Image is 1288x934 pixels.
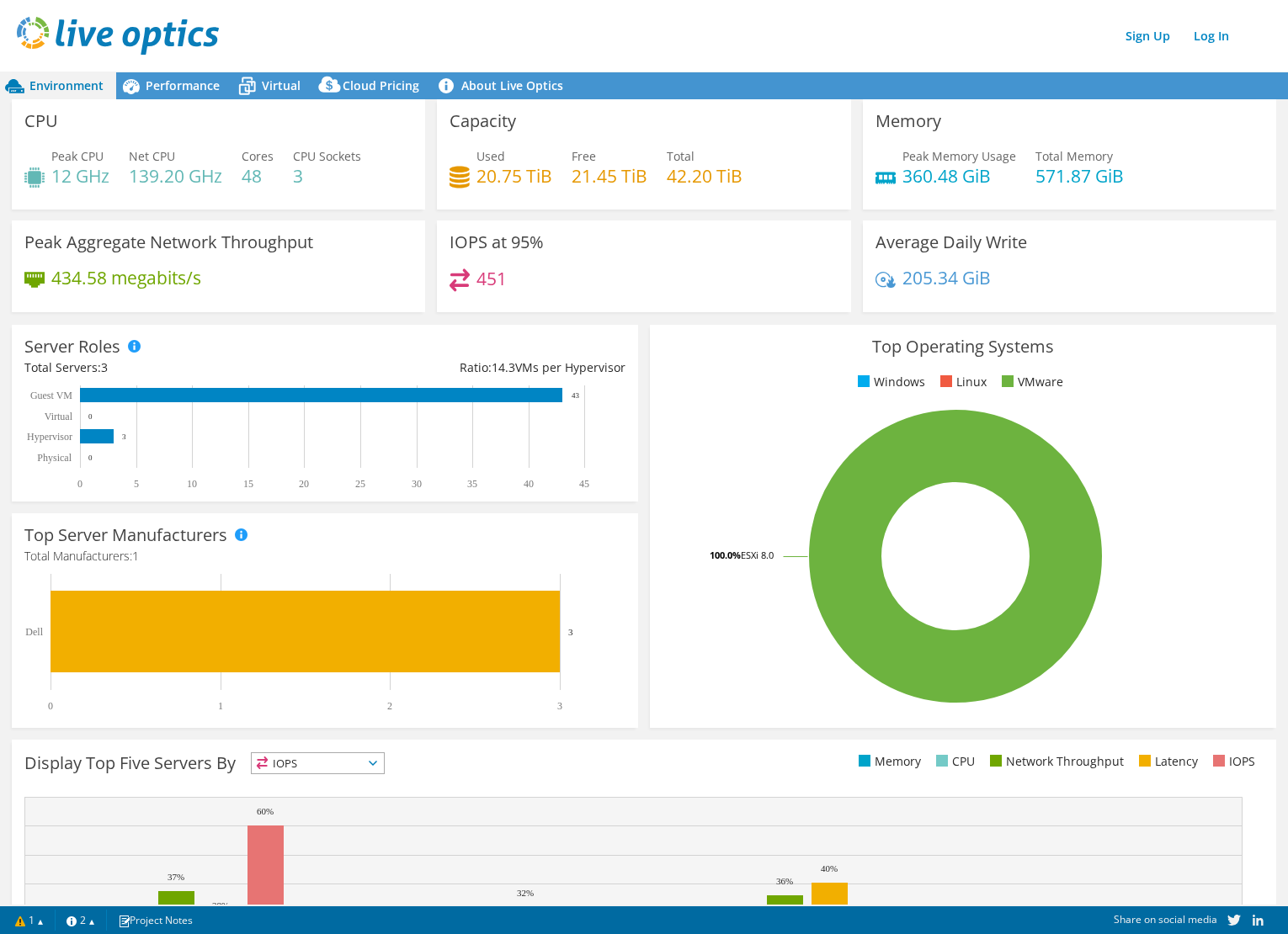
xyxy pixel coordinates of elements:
[557,700,562,712] text: 3
[472,904,489,914] text: 26%
[572,148,596,164] span: Free
[88,454,93,462] text: 0
[27,431,72,443] text: Hypervisor
[24,337,120,356] h3: Server Roles
[299,478,309,490] text: 20
[876,233,1027,252] h3: Average Daily Write
[129,167,222,185] h4: 139.20 GHz
[48,700,53,712] text: 0
[106,910,205,931] a: Project Notes
[1114,912,1217,926] span: Share on social media
[741,549,774,561] tspan: ESXi 8.0
[663,337,1264,356] h3: Top Operating Systems
[476,269,507,288] h4: 451
[25,626,43,638] text: Dell
[432,72,576,99] a: About Live Optics
[1135,752,1198,771] li: Latency
[1117,24,1179,48] a: Sign Up
[902,268,991,287] h4: 205.34 GiB
[476,148,505,164] span: Used
[3,910,56,931] a: 1
[821,863,838,873] text: 40%
[212,900,229,910] text: 28%
[51,148,104,164] span: Peak CPU
[568,627,573,637] text: 3
[998,373,1063,391] li: VMware
[450,112,516,130] h3: Capacity
[257,806,274,816] text: 60%
[986,752,1124,771] li: Network Throughput
[88,412,93,421] text: 0
[24,112,58,130] h3: CPU
[854,752,921,771] li: Memory
[387,700,392,712] text: 2
[293,167,361,185] h4: 3
[51,268,201,287] h4: 434.58 megabits/s
[101,359,108,375] span: 3
[467,478,477,490] text: 35
[854,373,925,391] li: Windows
[579,478,589,490] text: 45
[17,17,219,55] img: live_optics_svg.svg
[45,411,73,422] text: Virtual
[77,478,82,490] text: 0
[168,872,184,882] text: 37%
[242,148,274,164] span: Cores
[902,167,1016,185] h4: 360.48 GiB
[37,452,72,464] text: Physical
[132,548,139,564] span: 1
[932,752,975,771] li: CPU
[24,547,625,565] h4: Total Manufacturers:
[51,167,109,185] h4: 12 GHz
[129,148,175,164] span: Net CPU
[29,77,104,93] span: Environment
[667,167,742,185] h4: 42.20 TiB
[667,148,695,164] span: Total
[572,167,647,185] h4: 21.45 TiB
[24,358,325,377] div: Total Servers:
[710,549,741,561] tspan: 100.0%
[492,359,515,375] span: 14.3
[412,478,422,490] text: 30
[476,167,552,185] h4: 20.75 TiB
[146,77,220,93] span: Performance
[936,373,987,391] li: Linux
[1035,148,1113,164] span: Total Memory
[450,233,544,252] h3: IOPS at 95%
[1209,752,1255,771] li: IOPS
[55,910,107,931] a: 2
[876,112,941,130] h3: Memory
[134,478,139,490] text: 5
[218,700,223,712] text: 1
[252,753,384,773] span: IOPS
[1035,167,1124,185] h4: 571.87 GiB
[355,478,365,490] text: 25
[1185,24,1237,48] a: Log In
[262,77,301,93] span: Virtual
[572,391,580,400] text: 43
[776,876,793,886] text: 36%
[293,148,361,164] span: CPU Sockets
[122,433,126,441] text: 3
[24,233,313,252] h3: Peak Aggregate Network Throughput
[187,478,197,490] text: 10
[902,148,1016,164] span: Peak Memory Usage
[343,77,419,93] span: Cloud Pricing
[242,167,274,185] h4: 48
[325,358,625,377] div: Ratio: VMs per Hypervisor
[24,526,227,544] h3: Top Server Manufacturers
[30,390,72,401] text: Guest VM
[524,478,534,490] text: 40
[517,888,534,898] text: 32%
[243,478,253,490] text: 15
